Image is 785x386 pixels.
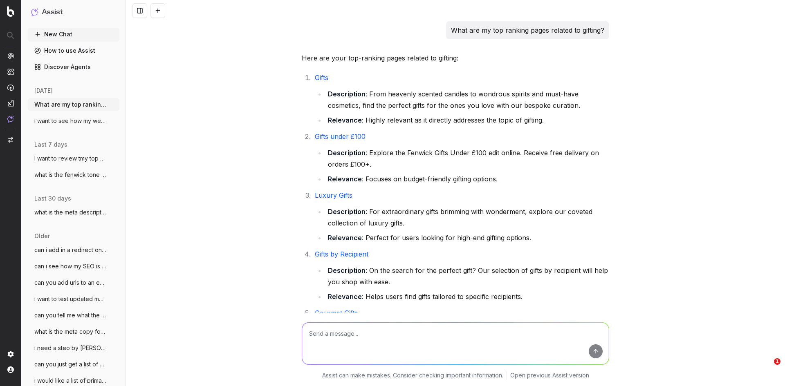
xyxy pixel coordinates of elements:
strong: Description [328,90,366,98]
button: I want to review tmy top 10 brands on my [28,152,119,165]
span: i would like a list of primary and secon [34,377,106,385]
button: What are my top ranking pages related to [28,98,119,111]
span: what is the fenwick tone of voice [34,171,106,179]
img: Intelligence [7,68,14,75]
a: Gifts by Recipient [315,250,368,258]
img: Assist [31,8,38,16]
span: i want to test updated my URL meta descr [34,295,106,303]
p: What are my top ranking pages related to gifting? [451,25,604,36]
strong: Relevance [328,234,362,242]
button: can i see how my SEO is doing in AI [28,260,119,273]
a: Gourmet Gifts [315,309,358,317]
span: last 7 days [34,141,67,149]
a: Open previous Assist version [510,371,589,379]
button: can i add in a redirect on botify [28,243,119,257]
img: Activation [7,84,14,91]
li: : From heavenly scented candles to wondrous spirits and must-have cosmetics, find the perfect gif... [325,88,609,111]
li: : Perfect for users looking for high-end gifting options. [325,232,609,243]
button: i want to test updated my URL meta descr [28,292,119,306]
span: older [34,232,50,240]
span: What are my top ranking pages related to [34,100,106,109]
a: Gifts [315,74,328,82]
span: can you tell me what the meta descriptio [34,311,106,319]
button: i need a steo by [PERSON_NAME] to find the [28,341,119,355]
li: : Explore the Fenwick Gifts Under £100 edit online. Receive free delivery on orders £100+. [325,147,609,170]
button: what is the meta description for this: h [28,206,119,219]
span: last 30 days [34,194,71,203]
strong: Description [328,266,366,274]
span: i need a steo by [PERSON_NAME] to find the [34,344,106,352]
strong: Relevance [328,116,362,124]
button: can you just get a list of general [PERSON_NAME] [28,358,119,371]
strong: Relevance [328,175,362,183]
strong: Relevance [328,292,362,301]
span: i want to see how my website performs fo [34,117,106,125]
li: : On the search for the perfect gift? Our selection of gifts by recipient will help you shop with... [325,265,609,288]
button: New Chat [28,28,119,41]
span: 1 [774,358,781,365]
img: My account [7,366,14,373]
p: Assist can make mistakes. Consider checking important information. [322,371,503,379]
p: Here are your top-ranking pages related to gifting: [302,52,609,64]
span: can i add in a redirect on botify [34,246,106,254]
a: Luxury Gifts [315,191,352,199]
strong: Description [328,149,366,157]
img: Analytics [7,53,14,59]
span: what is the meta description for this: h [34,208,106,216]
img: Assist [7,116,14,123]
button: what is the meta copy for this url : htt [28,325,119,338]
button: what is the fenwick tone of voice [28,168,119,181]
a: Discover Agents [28,60,119,74]
button: Assist [31,7,116,18]
a: Gifts under £100 [315,132,366,141]
h1: Assist [42,7,63,18]
button: can you add urls to an existing pagework [28,276,119,289]
span: can you just get a list of general [PERSON_NAME] [34,360,106,368]
strong: Description [328,208,366,216]
img: Botify logo [7,6,14,17]
li: : Highly relevant as it directly addresses the topic of gifting. [325,114,609,126]
span: can you add urls to an existing pagework [34,279,106,287]
span: can i see how my SEO is doing in AI [34,262,106,270]
a: How to use Assist [28,44,119,57]
iframe: Intercom live chat [757,358,777,378]
img: Setting [7,351,14,357]
span: what is the meta copy for this url : htt [34,328,106,336]
span: [DATE] [34,87,53,95]
img: Switch project [8,137,13,143]
li: : Helps users find gifts tailored to specific recipients. [325,291,609,302]
button: i want to see how my website performs fo [28,114,119,127]
button: can you tell me what the meta descriptio [28,309,119,322]
li: : Focuses on budget-friendly gifting options. [325,173,609,185]
li: : For extraordinary gifts brimming with wonderment, explore our coveted collection of luxury gifts. [325,206,609,229]
span: I want to review tmy top 10 brands on my [34,154,106,163]
img: Studio [7,100,14,107]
